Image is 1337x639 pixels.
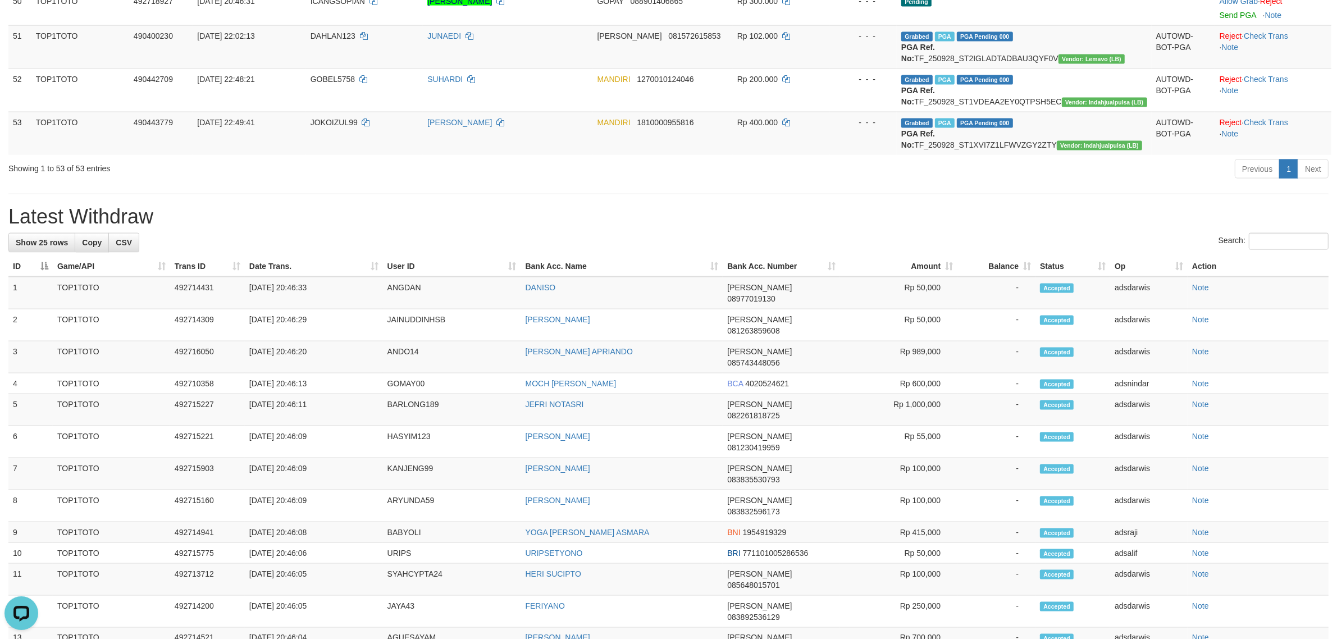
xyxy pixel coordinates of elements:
[727,432,792,441] span: [PERSON_NAME]
[526,549,583,558] a: URIPSETYONO
[53,277,170,309] td: TOP1TOTO
[723,256,840,277] th: Bank Acc. Number: activate to sort column ascending
[526,601,565,610] a: FERIYANO
[53,256,170,277] th: Game/API: activate to sort column ascending
[53,458,170,490] td: TOP1TOTO
[526,528,650,537] a: YOGA [PERSON_NAME] ASMARA
[727,464,792,473] span: [PERSON_NAME]
[727,528,740,537] span: BNI
[727,347,792,356] span: [PERSON_NAME]
[383,564,521,596] td: SYAHCYPTA24
[727,379,743,388] span: BCA
[8,341,53,373] td: 3
[383,522,521,543] td: BABYOLI
[75,233,109,252] a: Copy
[743,549,809,558] span: Copy 771101005286536 to clipboard
[526,432,590,441] a: [PERSON_NAME]
[727,315,792,324] span: [PERSON_NAME]
[8,522,53,543] td: 9
[8,426,53,458] td: 6
[245,256,383,277] th: Date Trans.: activate to sort column ascending
[1220,118,1242,127] a: Reject
[245,394,383,426] td: [DATE] 20:46:11
[383,277,521,309] td: ANGDAN
[8,25,31,69] td: 51
[245,277,383,309] td: [DATE] 20:46:33
[116,238,132,247] span: CSV
[245,564,383,596] td: [DATE] 20:46:05
[8,256,53,277] th: ID: activate to sort column descending
[957,373,1035,394] td: -
[840,256,957,277] th: Amount: activate to sort column ascending
[16,238,68,247] span: Show 25 rows
[957,118,1013,128] span: PGA Pending
[1222,86,1239,95] a: Note
[134,75,173,84] span: 490442709
[1279,159,1298,179] a: 1
[383,341,521,373] td: ANDO14
[245,458,383,490] td: [DATE] 20:46:09
[245,490,383,522] td: [DATE] 20:46:09
[245,309,383,341] td: [DATE] 20:46:29
[727,400,792,409] span: [PERSON_NAME]
[53,394,170,426] td: TOP1TOTO
[1057,141,1142,150] span: Vendor URL: https://dashboard.q2checkout.com/secure
[526,283,556,292] a: DANISO
[957,277,1035,309] td: -
[170,256,245,277] th: Trans ID: activate to sort column ascending
[383,373,521,394] td: GOMAY00
[53,596,170,628] td: TOP1TOTO
[727,294,775,303] span: Copy 08977019130 to clipboard
[427,75,463,84] a: SUHARDI
[1192,379,1209,388] a: Note
[834,117,892,128] div: - - -
[1040,496,1074,506] span: Accepted
[170,596,245,628] td: 492714200
[840,490,957,522] td: Rp 100,000
[170,458,245,490] td: 492715903
[311,118,358,127] span: JOKOIZUL99
[957,309,1035,341] td: -
[727,496,792,505] span: [PERSON_NAME]
[957,543,1035,564] td: -
[840,341,957,373] td: Rp 989,000
[170,522,245,543] td: 492714941
[957,256,1035,277] th: Balance: activate to sort column ascending
[197,75,254,84] span: [DATE] 22:48:21
[1215,69,1331,112] td: · ·
[727,443,779,452] span: Copy 081230419959 to clipboard
[901,86,935,106] b: PGA Ref. No:
[526,569,581,578] a: HERI SUCIPTO
[1192,464,1209,473] a: Note
[727,569,792,578] span: [PERSON_NAME]
[897,112,1152,155] td: TF_250928_ST1XVI7Z1LFWVZGY2ZTY
[1110,277,1188,309] td: adsdarwis
[245,596,383,628] td: [DATE] 20:46:05
[8,490,53,522] td: 8
[840,596,957,628] td: Rp 250,000
[840,394,957,426] td: Rp 1,000,000
[1249,233,1329,250] input: Search:
[834,30,892,42] div: - - -
[526,400,584,409] a: JEFRI NOTASRI
[935,118,955,128] span: Marked by adskelvin
[597,31,662,40] span: [PERSON_NAME]
[727,326,779,335] span: Copy 081263859608 to clipboard
[727,283,792,292] span: [PERSON_NAME]
[8,69,31,112] td: 52
[1244,75,1288,84] a: Check Trans
[383,394,521,426] td: BARLONG189
[1152,69,1215,112] td: AUTOWD-BOT-PGA
[53,309,170,341] td: TOP1TOTO
[957,341,1035,373] td: -
[1220,31,1242,40] a: Reject
[637,75,693,84] span: Copy 1270010124046 to clipboard
[727,581,779,590] span: Copy 085648015701 to clipboard
[31,69,129,112] td: TOP1TOTO
[901,118,933,128] span: Grabbed
[8,158,549,174] div: Showing 1 to 53 of 53 entries
[427,31,461,40] a: JUNAEDI
[170,341,245,373] td: 492716050
[957,75,1013,85] span: PGA Pending
[1220,11,1256,20] a: Send PGA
